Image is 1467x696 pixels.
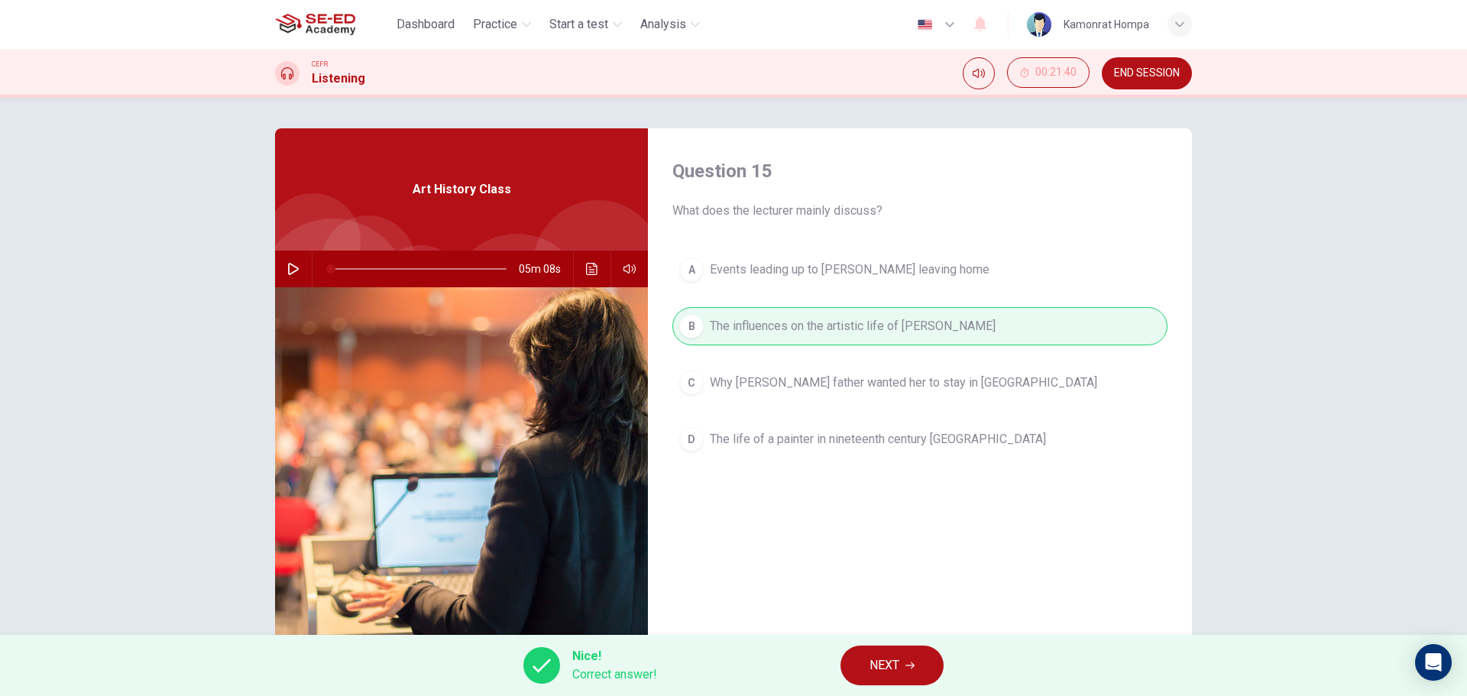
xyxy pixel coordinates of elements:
div: Kamonrat Hompa [1064,15,1149,34]
img: Art History Class [275,287,648,659]
span: 05m 08s [519,251,573,287]
span: 00:21:40 [1035,66,1077,79]
span: Art History Class [413,180,511,199]
span: END SESSION [1114,67,1180,79]
button: Practice [467,11,537,38]
div: Hide [1007,57,1090,89]
div: Mute [963,57,995,89]
button: Start a test [543,11,628,38]
div: Open Intercom Messenger [1415,644,1452,681]
span: What does the lecturer mainly discuss? [672,202,1167,220]
img: Profile picture [1027,12,1051,37]
button: 00:21:40 [1007,57,1090,88]
img: en [915,19,934,31]
button: NEXT [840,646,944,685]
span: Nice! [572,647,657,665]
span: CEFR [312,59,328,70]
button: Dashboard [390,11,461,38]
button: END SESSION [1102,57,1192,89]
span: Start a test [549,15,608,34]
span: Analysis [640,15,686,34]
img: SE-ED Academy logo [275,9,355,40]
button: Analysis [634,11,706,38]
h4: Question 15 [672,159,1167,183]
span: NEXT [870,655,899,676]
span: Dashboard [397,15,455,34]
a: SE-ED Academy logo [275,9,390,40]
span: Practice [473,15,517,34]
button: Click to see the audio transcription [580,251,604,287]
span: Correct answer! [572,665,657,684]
h1: Listening [312,70,365,88]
